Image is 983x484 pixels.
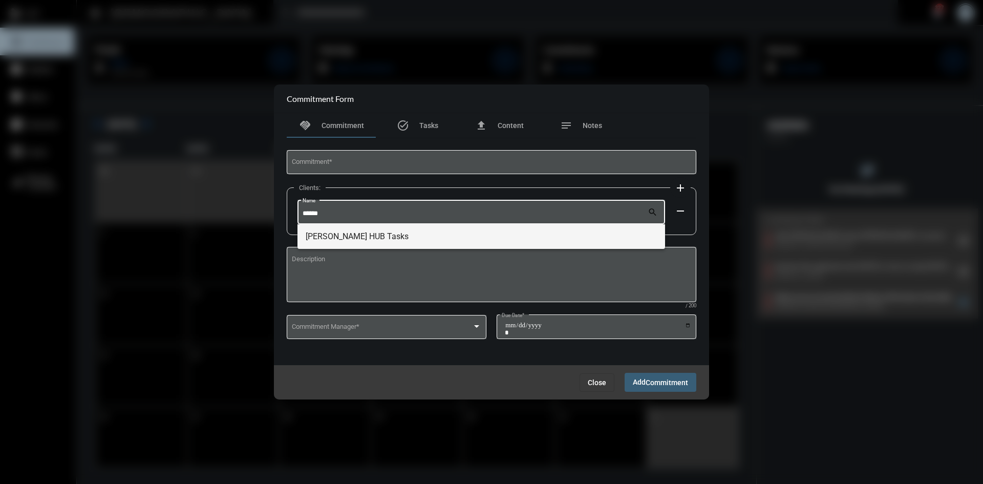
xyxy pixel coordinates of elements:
button: AddCommitment [625,373,696,392]
label: Clients: [294,184,326,192]
span: Content [498,121,524,130]
span: [PERSON_NAME] HUB Tasks [306,224,657,249]
mat-icon: search [648,207,660,219]
button: Close [580,373,614,392]
mat-icon: task_alt [397,119,409,132]
h2: Commitment Form [287,94,354,103]
span: Add [633,378,688,386]
mat-icon: remove [674,205,687,217]
span: Commitment [646,378,688,387]
mat-icon: file_upload [475,119,487,132]
mat-hint: / 200 [686,303,696,309]
span: Commitment [322,121,364,130]
mat-icon: add [674,182,687,194]
span: Tasks [419,121,438,130]
span: Close [588,378,606,387]
span: Notes [583,121,602,130]
mat-icon: handshake [299,119,311,132]
mat-icon: notes [560,119,572,132]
